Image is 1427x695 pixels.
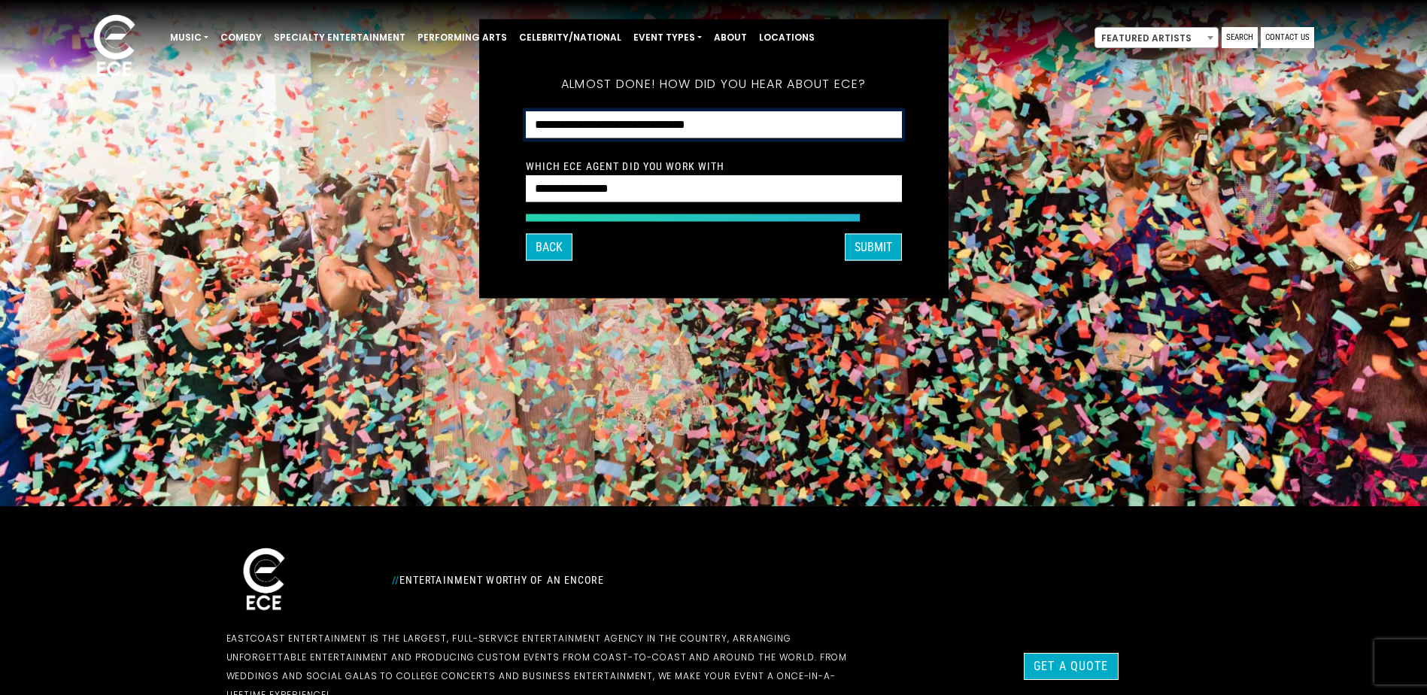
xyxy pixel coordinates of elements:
[526,111,902,139] select: How did you hear about ECE
[383,568,879,592] div: Entertainment Worthy of an Encore
[77,11,152,83] img: ece_new_logo_whitev2-1.png
[1095,28,1218,49] span: Featured Artists
[226,544,302,617] img: ece_new_logo_whitev2-1.png
[1095,27,1219,48] span: Featured Artists
[392,574,399,586] span: //
[1261,27,1314,48] a: Contact Us
[627,25,708,50] a: Event Types
[1024,653,1118,680] a: Get a Quote
[526,159,725,173] label: Which ECE Agent Did You Work With
[513,25,627,50] a: Celebrity/National
[845,234,902,261] button: SUBMIT
[753,25,821,50] a: Locations
[268,25,411,50] a: Specialty Entertainment
[214,25,268,50] a: Comedy
[1222,27,1258,48] a: Search
[708,25,753,50] a: About
[526,234,572,261] button: Back
[164,25,214,50] a: Music
[411,25,513,50] a: Performing Arts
